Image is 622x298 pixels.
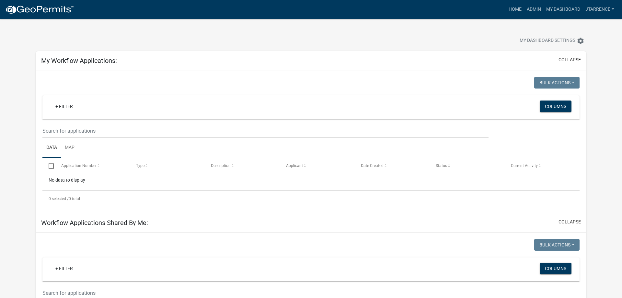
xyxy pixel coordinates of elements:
button: Bulk Actions [534,239,580,251]
datatable-header-cell: Select [42,158,55,173]
span: Application Number [61,163,97,168]
h5: My Workflow Applications: [41,57,117,65]
span: Description [211,163,231,168]
span: 0 selected / [49,197,69,201]
a: My Dashboard [544,3,583,16]
a: Map [61,137,78,158]
a: Admin [524,3,544,16]
button: Columns [540,101,571,112]
span: Date Created [361,163,384,168]
a: + Filter [50,101,78,112]
datatable-header-cell: Type [130,158,205,173]
span: My Dashboard Settings [520,37,575,45]
i: settings [577,37,584,45]
a: Home [506,3,524,16]
div: collapse [36,70,586,213]
a: Data [42,137,61,158]
button: collapse [559,56,581,63]
datatable-header-cell: Description [205,158,280,173]
button: collapse [559,219,581,225]
datatable-header-cell: Current Activity [505,158,580,173]
datatable-header-cell: Applicant [280,158,355,173]
button: Columns [540,263,571,274]
datatable-header-cell: Status [430,158,504,173]
button: My Dashboard Settingssettings [514,34,590,47]
a: + Filter [50,263,78,274]
datatable-header-cell: Application Number [55,158,130,173]
div: 0 total [42,191,580,207]
datatable-header-cell: Date Created [355,158,430,173]
input: Search for applications [42,124,489,137]
span: Type [136,163,144,168]
h5: Workflow Applications Shared By Me: [41,219,148,227]
span: Applicant [286,163,303,168]
div: No data to display [42,174,580,190]
span: Current Activity [511,163,538,168]
button: Bulk Actions [534,77,580,89]
span: Status [436,163,447,168]
a: jtarrence [583,3,617,16]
